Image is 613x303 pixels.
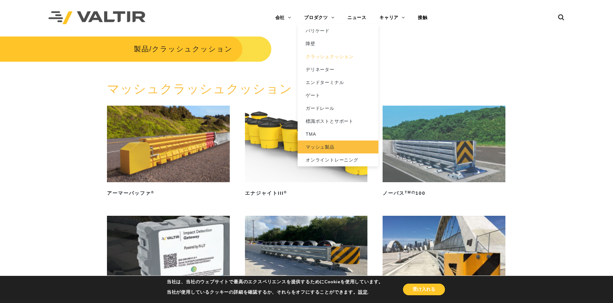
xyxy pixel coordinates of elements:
[107,190,151,196] font: アーマーバッファ
[298,89,378,102] a: ゲート
[298,102,378,115] a: ガードレール
[152,45,233,53] span: クラッシュクッション
[403,284,445,295] button: 受け入れる
[107,82,292,96] a: マッシュクラッシュクッション
[416,190,426,196] font: 100
[358,289,368,295] button: 設定
[167,279,383,285] p: 当社は、当社のウェブサイトで最高のエクスペリエンスを提供するためにCookieを使用しています。
[341,11,373,24] a: ニュース
[167,289,358,295] font: 当社が使用しているクッキーの詳細を確認するか、それらをオフにすることができます。
[298,141,378,153] a: マッシュ製品
[383,106,505,198] a: ノーバスTMの100
[405,190,415,194] sup: TMの
[298,128,378,141] a: TMA
[383,190,405,196] font: ノーバス
[298,24,378,37] a: バリケード
[373,11,411,24] a: キャリア
[151,190,154,194] sup: ®
[298,11,341,24] a: プロダクツ
[134,45,149,53] a: 製品
[107,106,230,198] a: アーマーバッファ®
[411,11,434,24] a: 接触
[48,11,145,25] img: ヴァルティル
[298,153,378,166] a: オンライントレーニング
[284,190,287,194] sup: ®
[245,106,368,198] a: エナジャイトIII®
[367,289,369,295] font: .
[298,63,378,76] a: デリネーター
[298,37,378,50] a: 障壁
[298,50,378,63] a: クラッシュクッション
[269,11,298,24] a: 会社
[245,190,284,196] font: エナジャイトIII
[298,76,378,89] a: エンドターミナル
[298,115,378,128] a: 標識ポストとサポート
